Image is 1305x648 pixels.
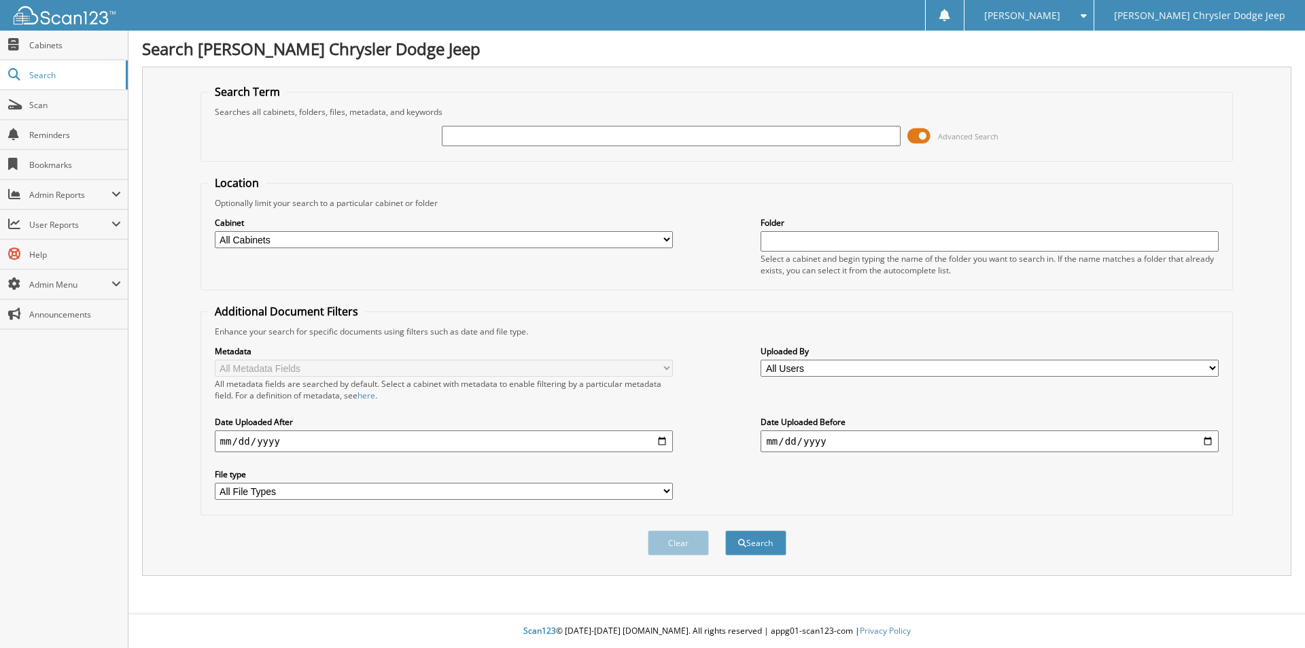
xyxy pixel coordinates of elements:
[29,249,121,260] span: Help
[215,416,673,428] label: Date Uploaded After
[208,197,1226,209] div: Optionally limit your search to a particular cabinet or folder
[761,416,1219,428] label: Date Uploaded Before
[1114,12,1285,20] span: [PERSON_NAME] Chrysler Dodge Jeep
[761,430,1219,452] input: end
[128,615,1305,648] div: © [DATE]-[DATE] [DOMAIN_NAME]. All rights reserved | appg01-scan123-com |
[208,106,1226,118] div: Searches all cabinets, folders, files, metadata, and keywords
[29,99,121,111] span: Scan
[761,253,1219,276] div: Select a cabinet and begin typing the name of the folder you want to search in. If the name match...
[208,304,365,319] legend: Additional Document Filters
[984,12,1060,20] span: [PERSON_NAME]
[523,625,556,636] span: Scan123
[725,530,786,556] button: Search
[29,279,111,290] span: Admin Menu
[29,159,121,171] span: Bookmarks
[215,430,673,452] input: start
[648,530,709,556] button: Clear
[29,219,111,231] span: User Reports
[14,6,116,24] img: scan123-logo-white.svg
[208,326,1226,337] div: Enhance your search for specific documents using filters such as date and file type.
[208,84,287,99] legend: Search Term
[860,625,911,636] a: Privacy Policy
[215,217,673,228] label: Cabinet
[761,217,1219,228] label: Folder
[29,129,121,141] span: Reminders
[215,468,673,480] label: File type
[29,69,119,81] span: Search
[142,37,1291,60] h1: Search [PERSON_NAME] Chrysler Dodge Jeep
[208,175,266,190] legend: Location
[215,378,673,401] div: All metadata fields are searched by default. Select a cabinet with metadata to enable filtering b...
[938,131,998,141] span: Advanced Search
[358,390,375,401] a: here
[29,39,121,51] span: Cabinets
[215,345,673,357] label: Metadata
[29,189,111,201] span: Admin Reports
[29,309,121,320] span: Announcements
[761,345,1219,357] label: Uploaded By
